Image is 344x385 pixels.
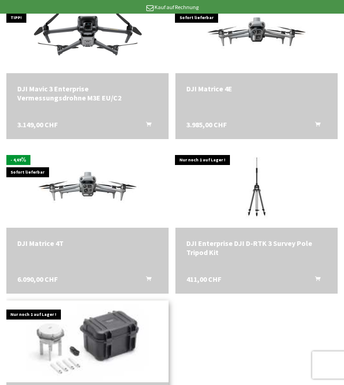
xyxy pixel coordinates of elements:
span: 3.985,00 CHF [186,120,227,129]
span: 3.149,00 CHF [17,120,58,129]
div: DJI Matrice 4E [186,84,327,93]
a: DJI Matrice 4T 6.090,00 CHF In den Warenkorb [17,239,158,248]
button: In den Warenkorb [135,275,157,286]
a: DJI Matrice 4E 3.985,00 CHF In den Warenkorb [186,84,327,93]
div: DJI Matrice 4T [17,239,158,248]
img: DJI Enterprise DJI D-RTK 3 Survey Pole Tripod Kit [202,146,311,228]
button: In den Warenkorb [135,120,157,132]
span: 6.090,00 CHF [17,275,58,284]
div: DJI Mavic 3 Enterprise Vermessungsdrohne M3E EU/C2 [17,84,158,102]
button: In den Warenkorb [304,120,326,132]
button: In den Warenkorb [304,275,326,286]
div: DJI Enterprise DJI D-RTK 3 Survey Pole Tripod Kit [186,239,327,257]
a: DJI Enterprise DJI D-RTK 3 Survey Pole Tripod Kit 411,00 CHF In den Warenkorb [186,239,327,257]
a: DJI Mavic 3 Enterprise Vermessungsdrohne M3E EU/C2 3.149,00 CHF In den Warenkorb [17,84,158,102]
span: 411,00 CHF [186,275,221,284]
img: DJI Matrice 4T [20,149,156,225]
